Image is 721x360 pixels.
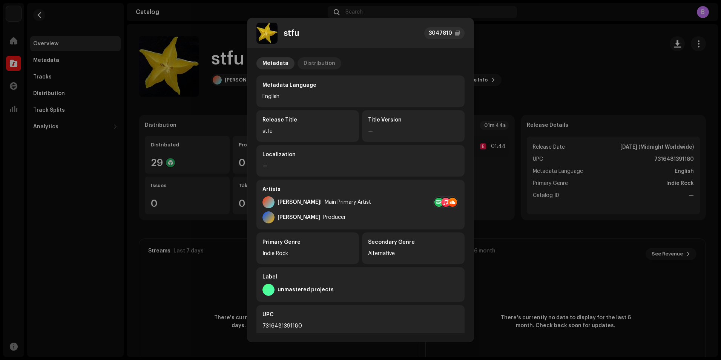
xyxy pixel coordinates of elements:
div: stfu [262,127,353,136]
div: Alternative [368,249,459,258]
div: Title Version [368,116,459,124]
div: Release Title [262,116,353,124]
div: Main Primary Artist [325,199,371,205]
div: Secondary Genre [368,238,459,246]
div: Localization [262,151,459,158]
div: 7316481391180 [262,322,459,331]
img: 5c956695-c983-41b8-a6c6-43644f697cc3 [256,23,278,44]
div: Artists [262,186,459,193]
div: [PERSON_NAME] [278,214,320,220]
div: Metadata Language [262,82,459,89]
div: English [262,92,459,101]
div: unmastered projects [278,287,334,293]
div: stfu [284,29,299,38]
div: Primary Genre [262,238,353,246]
div: UPC [262,311,459,318]
div: 3047810 [429,29,452,38]
div: Metadata [262,57,288,69]
div: Distribution [304,57,335,69]
div: — [262,162,459,171]
div: Producer [323,214,346,220]
div: Indie Rock [262,249,353,258]
div: [PERSON_NAME]! [278,199,322,205]
div: — [368,127,459,136]
div: Label [262,273,459,281]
